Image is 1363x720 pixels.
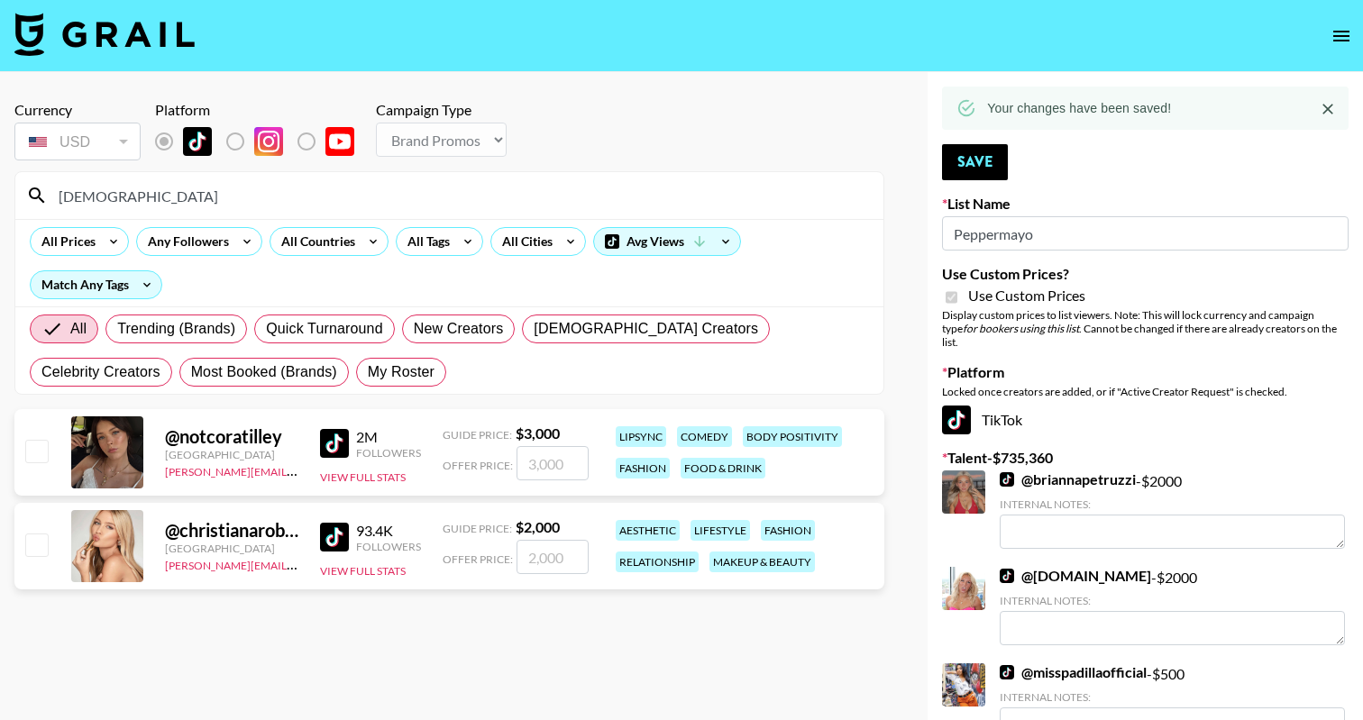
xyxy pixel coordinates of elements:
div: All Prices [31,228,99,255]
div: Your changes have been saved! [987,92,1171,124]
div: comedy [677,426,732,447]
div: fashion [761,520,815,541]
span: Guide Price: [443,428,512,442]
div: Display custom prices to list viewers. Note: This will lock currency and campaign type . Cannot b... [942,308,1349,349]
button: open drawer [1323,18,1359,54]
div: Internal Notes: [1000,690,1345,704]
div: relationship [616,551,699,572]
div: - $ 2000 [1000,567,1345,645]
a: @[DOMAIN_NAME] [1000,567,1151,585]
span: Quick Turnaround [266,318,383,340]
div: Followers [356,446,421,460]
div: Platform [155,101,369,119]
a: [PERSON_NAME][EMAIL_ADDRESS][DOMAIN_NAME] [165,555,432,572]
strong: $ 3,000 [516,424,560,442]
div: 2M [356,428,421,446]
input: Search by User Name [48,181,873,210]
span: Most Booked (Brands) [191,361,337,383]
div: List locked to TikTok. [155,123,369,160]
div: food & drink [681,458,765,478]
div: TikTok [942,406,1349,434]
img: TikTok [1000,665,1014,679]
div: USD [18,126,137,158]
button: View Full Stats [320,564,406,578]
div: All Tags [397,228,453,255]
div: - $ 2000 [1000,470,1345,549]
span: Offer Price: [443,552,513,566]
img: TikTok [320,523,349,551]
div: All Countries [270,228,359,255]
div: @ christianarobinson [165,519,298,542]
div: body positivity [743,426,842,447]
div: All Cities [491,228,556,255]
div: [GEOGRAPHIC_DATA] [165,448,298,461]
img: TikTok [942,406,971,434]
a: @misspadillaofficial [1000,663,1147,681]
strong: $ 2,000 [516,518,560,535]
div: aesthetic [616,520,680,541]
div: Locked once creators are added, or if "Active Creator Request" is checked. [942,385,1349,398]
div: Campaign Type [376,101,507,119]
div: Followers [356,540,421,553]
label: Platform [942,363,1349,381]
span: Celebrity Creators [41,361,160,383]
input: 2,000 [517,540,589,574]
span: New Creators [414,318,504,340]
button: Save [942,144,1008,180]
img: TikTok [320,429,349,458]
span: Trending (Brands) [117,318,235,340]
img: Grail Talent [14,13,195,56]
a: [PERSON_NAME][EMAIL_ADDRESS][DOMAIN_NAME] [165,461,432,478]
div: lifestyle [691,520,750,541]
img: Instagram [254,127,283,156]
a: @briannapetruzzi [1000,470,1136,488]
button: View Full Stats [320,470,406,484]
img: TikTok [183,127,212,156]
img: YouTube [325,127,354,156]
div: Match Any Tags [31,271,161,298]
img: TikTok [1000,569,1014,583]
span: My Roster [368,361,435,383]
img: TikTok [1000,472,1014,487]
button: Close [1314,96,1341,123]
div: lipsync [616,426,666,447]
div: Currency is locked to USD [14,119,141,164]
div: makeup & beauty [709,551,815,572]
label: Use Custom Prices? [942,265,1349,283]
div: @ notcoratilley [165,425,298,448]
div: 93.4K [356,522,421,540]
span: Guide Price: [443,522,512,535]
div: Internal Notes: [1000,594,1345,607]
label: List Name [942,195,1349,213]
input: 3,000 [517,446,589,480]
span: Use Custom Prices [968,287,1085,305]
div: Avg Views [594,228,740,255]
label: Talent - $ 735,360 [942,449,1349,467]
span: Offer Price: [443,459,513,472]
span: [DEMOGRAPHIC_DATA] Creators [534,318,758,340]
em: for bookers using this list [963,322,1079,335]
div: [GEOGRAPHIC_DATA] [165,542,298,555]
div: Currency [14,101,141,119]
div: fashion [616,458,670,478]
div: Internal Notes: [1000,497,1345,511]
div: Any Followers [137,228,233,255]
span: All [70,318,87,340]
